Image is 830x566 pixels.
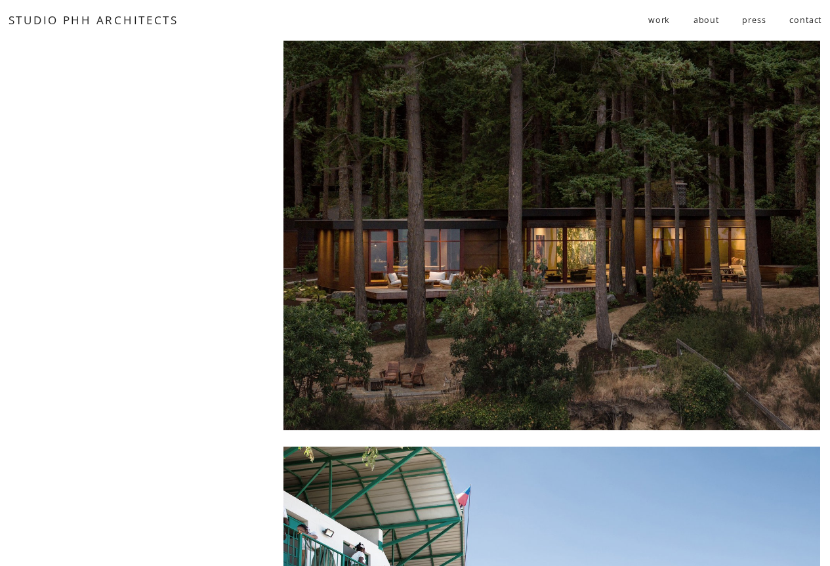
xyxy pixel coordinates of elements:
[694,9,719,31] a: about
[9,12,178,28] a: STUDIO PHH ARCHITECTS
[648,10,671,30] span: work
[648,9,671,31] a: folder dropdown
[742,9,766,31] a: press
[789,9,821,31] a: contact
